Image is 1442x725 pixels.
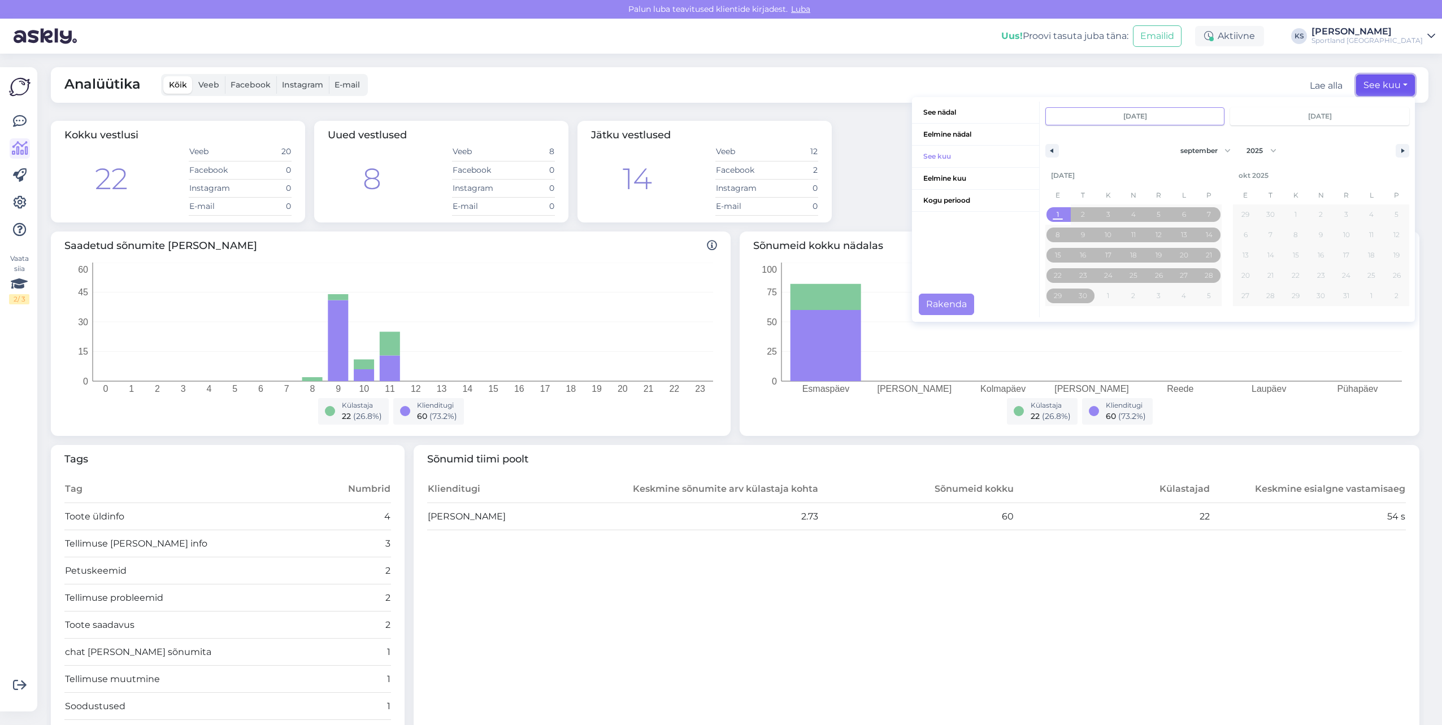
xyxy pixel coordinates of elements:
tspan: 14 [462,384,472,394]
span: 27 [1180,265,1188,286]
span: 10 [1343,225,1350,245]
tspan: [PERSON_NAME] [877,384,952,394]
tspan: 2 [155,384,160,394]
span: Luba [788,4,814,14]
span: E [1233,186,1258,204]
span: 60 [417,411,427,421]
th: Klienditugi [427,476,623,503]
tspan: Reede [1167,384,1193,394]
td: Facebook [189,161,240,179]
td: 8 [503,143,555,161]
th: Keskmine sõnumite arv külastaja kohta [623,476,819,503]
span: ( 26.8 %) [1042,411,1071,421]
span: 13 [1243,245,1249,265]
td: Tellimuse muutmine [64,666,309,693]
button: 10 [1334,225,1359,245]
tspan: 25 [767,347,777,356]
span: 6 [1244,225,1248,245]
tspan: 13 [437,384,447,394]
span: 23 [1079,265,1087,286]
span: 22 [342,411,351,421]
span: 15 [1055,245,1061,265]
tspan: 17 [540,384,550,394]
span: 17 [1105,245,1111,265]
span: 19 [1156,245,1162,265]
button: 26 [1384,265,1409,286]
button: 9 [1071,225,1096,245]
td: 1 [309,666,390,693]
button: 11 [1359,225,1384,245]
span: ( 26.8 %) [353,411,382,421]
span: P [1196,186,1222,204]
span: 14 [1267,245,1274,265]
span: 8 [1293,225,1298,245]
span: 19 [1393,245,1400,265]
button: Rakenda [919,294,974,315]
button: 25 [1359,265,1384,286]
button: See kuu [912,146,1039,168]
div: KS [1291,28,1307,44]
span: 20 [1241,265,1250,286]
span: 7 [1269,225,1272,245]
button: 15 [1045,245,1071,265]
tspan: 7 [284,384,289,394]
span: Analüütika [64,74,141,96]
tspan: 5 [232,384,237,394]
button: 3 [1096,204,1121,225]
td: 0 [503,197,555,215]
td: [PERSON_NAME] [427,503,623,530]
span: 6 [1182,204,1186,225]
tspan: Laupäev [1252,384,1286,394]
button: 29 [1283,286,1309,306]
span: 30 [1079,286,1087,306]
button: 13 [1233,245,1258,265]
button: 21 [1258,265,1284,286]
span: 23 [1317,265,1325,286]
button: 28 [1196,265,1222,286]
span: Uued vestlused [328,129,407,141]
span: 8 [1056,225,1060,245]
button: 29 [1045,286,1071,306]
td: Tellimuse [PERSON_NAME] info [64,530,309,557]
span: L [1359,186,1384,204]
span: 24 [1342,265,1350,286]
td: 20 [240,143,292,161]
tspan: 21 [644,384,654,394]
button: 26 [1146,265,1171,286]
span: 2 [1319,204,1323,225]
span: Sõnumeid kokku nädalas [753,238,1406,254]
div: Lae alla [1310,79,1343,93]
button: 4 [1121,204,1146,225]
span: 1 [1295,204,1297,225]
span: 18 [1130,245,1137,265]
button: 12 [1384,225,1409,245]
button: 4 [1359,204,1384,225]
span: 12 [1393,225,1400,245]
button: 18 [1121,245,1146,265]
span: 22 [1031,411,1040,421]
td: Veeb [452,143,503,161]
button: 1 [1283,204,1309,225]
span: Jätku vestlused [591,129,671,141]
tspan: Kolmapäev [980,384,1026,394]
th: Keskmine esialgne vastamisaeg [1210,476,1406,503]
tspan: 23 [695,384,705,394]
tspan: 16 [514,384,524,394]
span: 21 [1206,245,1212,265]
button: Eelmine kuu [912,168,1039,190]
button: 17 [1334,245,1359,265]
img: Askly Logo [9,76,31,98]
button: 11 [1121,225,1146,245]
span: 9 [1081,225,1085,245]
span: 12 [1156,225,1162,245]
button: Eelmine nädal [912,124,1039,146]
span: Sõnumid tiimi poolt [427,452,1406,467]
button: 12 [1146,225,1171,245]
span: Facebook [231,80,271,90]
tspan: 1 [129,384,134,394]
td: 3 [309,530,390,557]
td: 2 [309,612,390,639]
button: 28 [1258,286,1284,306]
button: 14 [1258,245,1284,265]
div: Külastaja [1031,400,1071,410]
